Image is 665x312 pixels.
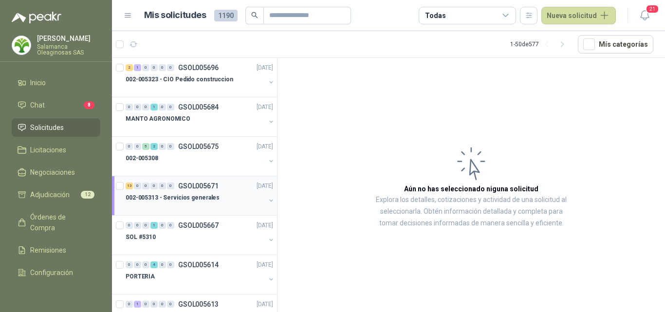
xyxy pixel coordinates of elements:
[134,104,141,110] div: 0
[81,191,94,199] span: 12
[159,64,166,71] div: 0
[134,143,141,150] div: 0
[178,222,219,229] p: GSOL005667
[30,267,73,278] span: Configuración
[134,261,141,268] div: 0
[12,73,100,92] a: Inicio
[142,222,149,229] div: 0
[134,64,141,71] div: 1
[30,145,66,155] span: Licitaciones
[12,12,61,23] img: Logo peakr
[159,143,166,150] div: 0
[126,64,133,71] div: 2
[126,259,275,290] a: 0 0 0 4 0 0 GSOL005614[DATE] PORTERIA
[142,183,149,189] div: 0
[37,44,100,55] p: Salamanca Oleaginosas SAS
[178,143,219,150] p: GSOL005675
[142,143,149,150] div: 5
[134,301,141,308] div: 1
[150,104,158,110] div: 1
[12,263,100,282] a: Configuración
[126,183,133,189] div: 13
[167,183,174,189] div: 0
[150,64,158,71] div: 0
[12,241,100,259] a: Remisiones
[510,37,570,52] div: 1 - 50 de 577
[636,7,653,24] button: 21
[257,182,273,191] p: [DATE]
[541,7,616,24] button: Nueva solicitud
[167,261,174,268] div: 0
[159,301,166,308] div: 0
[126,154,158,163] p: 002-005308
[126,62,275,93] a: 2 1 0 0 0 0 GSOL005696[DATE] 002-005323 - CIO Pedido construccion
[126,143,133,150] div: 0
[144,8,206,22] h1: Mis solicitudes
[257,142,273,151] p: [DATE]
[30,77,46,88] span: Inicio
[257,103,273,112] p: [DATE]
[12,118,100,137] a: Solicitudes
[30,100,45,110] span: Chat
[30,167,75,178] span: Negociaciones
[126,141,275,172] a: 0 0 5 2 0 0 GSOL005675[DATE] 002-005308
[167,64,174,71] div: 0
[126,233,156,242] p: SOL #5310
[126,101,275,132] a: 0 0 0 1 0 0 GSOL005684[DATE] MANTO AGRONOMICO
[150,222,158,229] div: 1
[178,183,219,189] p: GSOL005671
[178,261,219,268] p: GSOL005614
[12,36,31,55] img: Company Logo
[12,286,100,304] a: Manuales y ayuda
[30,122,64,133] span: Solicitudes
[257,63,273,73] p: [DATE]
[646,4,659,14] span: 21
[126,261,133,268] div: 0
[178,104,219,110] p: GSOL005684
[425,10,445,21] div: Todas
[126,220,275,251] a: 0 0 0 1 0 0 GSOL005667[DATE] SOL #5310
[159,104,166,110] div: 0
[12,208,100,237] a: Órdenes de Compra
[178,64,219,71] p: GSOL005696
[126,75,233,84] p: 002-005323 - CIO Pedido construccion
[12,163,100,182] a: Negociaciones
[30,245,66,256] span: Remisiones
[167,301,174,308] div: 0
[134,222,141,229] div: 0
[167,222,174,229] div: 0
[126,114,190,124] p: MANTO AGRONOMICO
[257,260,273,270] p: [DATE]
[30,189,70,200] span: Adjudicación
[126,193,220,202] p: 002-005313 - Servicios generales
[134,183,141,189] div: 0
[159,183,166,189] div: 0
[142,261,149,268] div: 0
[12,141,100,159] a: Licitaciones
[404,184,538,194] h3: Aún no has seleccionado niguna solicitud
[142,301,149,308] div: 0
[30,212,91,233] span: Órdenes de Compra
[126,104,133,110] div: 0
[84,101,94,109] span: 8
[142,104,149,110] div: 0
[159,222,166,229] div: 0
[257,221,273,230] p: [DATE]
[142,64,149,71] div: 0
[12,96,100,114] a: Chat8
[126,301,133,308] div: 0
[578,35,653,54] button: Mís categorías
[150,143,158,150] div: 2
[150,261,158,268] div: 4
[150,183,158,189] div: 0
[159,261,166,268] div: 0
[12,185,100,204] a: Adjudicación12
[375,194,568,229] p: Explora los detalles, cotizaciones y actividad de una solicitud al seleccionarla. Obtén informaci...
[251,12,258,18] span: search
[257,300,273,309] p: [DATE]
[167,143,174,150] div: 0
[167,104,174,110] div: 0
[214,10,238,21] span: 1190
[178,301,219,308] p: GSOL005613
[150,301,158,308] div: 0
